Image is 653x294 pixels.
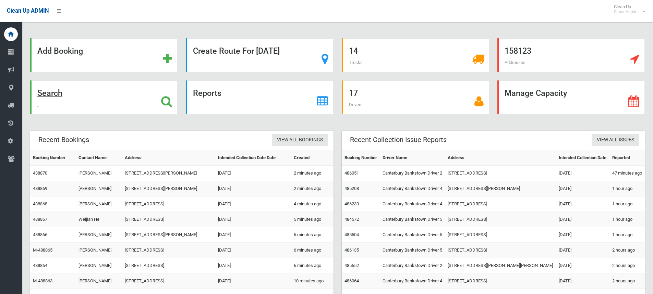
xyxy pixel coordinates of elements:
[76,150,122,166] th: Contact Name
[37,88,62,98] strong: Search
[380,166,445,181] td: Canterbury Bankstown Driver 2
[122,181,215,196] td: [STREET_ADDRESS][PERSON_NAME]
[445,181,556,196] td: [STREET_ADDRESS][PERSON_NAME]
[344,186,359,191] a: 485208
[505,88,567,98] strong: Manage Capacity
[122,166,215,181] td: [STREET_ADDRESS][PERSON_NAME]
[291,150,334,166] th: Created
[215,212,291,227] td: [DATE]
[215,273,291,289] td: [DATE]
[215,166,291,181] td: [DATE]
[33,278,52,283] a: M-488863
[291,243,334,258] td: 6 minutes ago
[445,258,556,273] td: [STREET_ADDRESS][PERSON_NAME][PERSON_NAME]
[291,166,334,181] td: 2 minutes ago
[380,273,445,289] td: Canterbury Bankstown Driver 4
[30,133,97,146] header: Recent Bookings
[122,273,215,289] td: [STREET_ADDRESS]
[122,150,215,166] th: Address
[76,166,122,181] td: [PERSON_NAME]
[556,166,609,181] td: [DATE]
[291,212,334,227] td: 5 minutes ago
[30,38,178,72] a: Add Booking
[344,201,359,206] a: 486230
[193,88,221,98] strong: Reports
[556,181,609,196] td: [DATE]
[186,80,333,114] a: Reports
[33,170,47,176] a: 488870
[445,166,556,181] td: [STREET_ADDRESS]
[609,196,645,212] td: 1 hour ago
[609,150,645,166] th: Reported
[291,258,334,273] td: 6 minutes ago
[610,4,644,14] span: Clean Up
[497,80,645,114] a: Manage Capacity
[33,263,47,268] a: 488864
[215,150,291,166] th: Intended Collection Date Date
[33,201,47,206] a: 488868
[122,227,215,243] td: [STREET_ADDRESS][PERSON_NAME]
[445,212,556,227] td: [STREET_ADDRESS]
[272,134,328,146] a: View All Bookings
[76,243,122,258] td: [PERSON_NAME]
[344,217,359,222] a: 484572
[291,196,334,212] td: 4 minutes ago
[556,243,609,258] td: [DATE]
[445,227,556,243] td: [STREET_ADDRESS]
[445,243,556,258] td: [STREET_ADDRESS]
[349,60,363,65] span: Trucks
[76,258,122,273] td: [PERSON_NAME]
[556,212,609,227] td: [DATE]
[344,263,359,268] a: 485652
[342,80,489,114] a: 17 Drivers
[76,273,122,289] td: [PERSON_NAME]
[291,227,334,243] td: 6 minutes ago
[30,80,178,114] a: Search
[122,243,215,258] td: [STREET_ADDRESS]
[556,150,609,166] th: Intended Collection Date
[33,217,47,222] a: 488867
[215,181,291,196] td: [DATE]
[215,243,291,258] td: [DATE]
[592,134,639,146] a: View All Issues
[609,181,645,196] td: 1 hour ago
[33,232,47,237] a: 488866
[76,196,122,212] td: [PERSON_NAME]
[122,258,215,273] td: [STREET_ADDRESS]
[609,212,645,227] td: 1 hour ago
[380,227,445,243] td: Canterbury Bankstown Driver 5
[344,232,359,237] a: 485504
[215,227,291,243] td: [DATE]
[215,258,291,273] td: [DATE]
[380,196,445,212] td: Canterbury Bankstown Driver 4
[122,196,215,212] td: [STREET_ADDRESS]
[609,166,645,181] td: 47 minutes ago
[76,212,122,227] td: Weijian He
[445,273,556,289] td: [STREET_ADDRESS]
[30,150,76,166] th: Booking Number
[342,38,489,72] a: 14 Trucks
[76,181,122,196] td: [PERSON_NAME]
[556,196,609,212] td: [DATE]
[556,273,609,289] td: [DATE]
[186,38,333,72] a: Create Route For [DATE]
[291,273,334,289] td: 10 minutes ago
[344,247,359,253] a: 486135
[215,196,291,212] td: [DATE]
[380,258,445,273] td: Canterbury Bankstown Driver 2
[609,227,645,243] td: 1 hour ago
[614,9,638,14] small: Super Admin
[193,46,280,56] strong: Create Route For [DATE]
[342,133,455,146] header: Recent Collection Issue Reports
[497,38,645,72] a: 158123 Addresses
[349,46,358,56] strong: 14
[122,212,215,227] td: [STREET_ADDRESS]
[380,243,445,258] td: Canterbury Bankstown Driver 5
[349,88,358,98] strong: 17
[505,46,531,56] strong: 158123
[609,273,645,289] td: 2 hours ago
[380,181,445,196] td: Canterbury Bankstown Driver 4
[609,258,645,273] td: 2 hours ago
[342,150,380,166] th: Booking Number
[344,278,359,283] a: 486064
